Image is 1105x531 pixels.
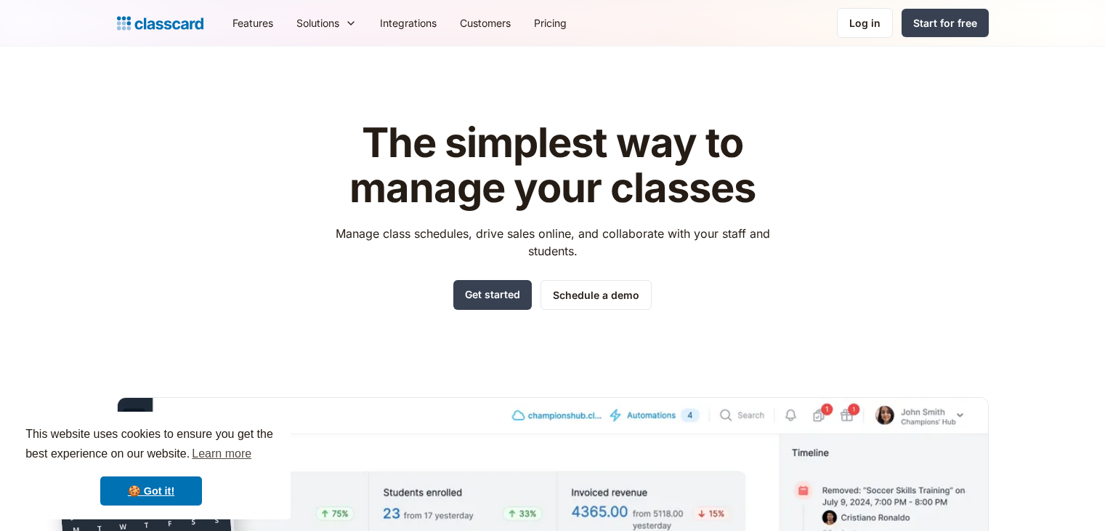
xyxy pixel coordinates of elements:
[522,7,578,39] a: Pricing
[453,280,532,310] a: Get started
[322,121,783,210] h1: The simplest way to manage your classes
[285,7,368,39] div: Solutions
[221,7,285,39] a: Features
[368,7,448,39] a: Integrations
[117,13,203,33] a: Logo
[296,15,339,31] div: Solutions
[837,8,893,38] a: Log in
[190,443,254,465] a: learn more about cookies
[12,412,291,519] div: cookieconsent
[25,426,277,465] span: This website uses cookies to ensure you get the best experience on our website.
[322,225,783,260] p: Manage class schedules, drive sales online, and collaborate with your staff and students.
[913,15,977,31] div: Start for free
[100,476,202,506] a: dismiss cookie message
[541,280,652,310] a: Schedule a demo
[448,7,522,39] a: Customers
[902,9,989,37] a: Start for free
[849,15,881,31] div: Log in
